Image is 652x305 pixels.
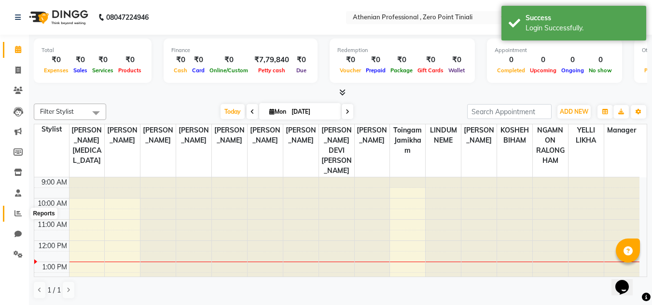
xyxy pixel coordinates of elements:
span: [PERSON_NAME] DEVI [PERSON_NAME] [319,124,354,177]
span: Wallet [446,67,467,74]
div: 0 [586,54,614,66]
div: Reports [30,208,57,219]
div: ₹0 [337,54,363,66]
div: Login Successfully. [526,23,639,33]
span: Upcoming [527,67,559,74]
div: ₹7,79,840 [250,54,293,66]
span: [PERSON_NAME] [248,124,283,146]
iframe: chat widget [611,266,642,295]
span: Cash [171,67,190,74]
div: ₹0 [71,54,90,66]
span: [PERSON_NAME] [140,124,176,146]
div: 10:00 AM [36,199,69,209]
span: Expenses [42,67,71,74]
div: Stylist [34,124,69,134]
span: ADD NEW [560,108,588,115]
input: 2025-09-01 [289,105,337,119]
span: Prepaid [363,67,388,74]
span: 1 / 1 [47,285,61,295]
div: ₹0 [415,54,446,66]
span: Voucher [337,67,363,74]
div: Success [526,13,639,23]
span: Filter Stylist [40,107,74,115]
span: Petty cash [256,67,288,74]
span: [PERSON_NAME][MEDICAL_DATA] [69,124,105,167]
div: Redemption [337,46,467,54]
div: 12:00 PM [36,241,69,251]
span: No show [586,67,614,74]
span: KOSHEH BIHAM [497,124,532,146]
span: [PERSON_NAME] [105,124,140,146]
span: LINDUM NEME [426,124,461,146]
div: Appointment [495,46,614,54]
img: logo [25,4,91,31]
div: ₹0 [116,54,144,66]
span: Mon [267,108,289,115]
span: Manager [604,124,639,136]
div: ₹0 [90,54,116,66]
span: [PERSON_NAME] [355,124,390,146]
div: Finance [171,46,310,54]
span: Card [190,67,207,74]
div: 1:00 PM [40,262,69,272]
span: Sales [71,67,90,74]
div: 0 [559,54,586,66]
span: [PERSON_NAME] [176,124,211,146]
div: 0 [495,54,527,66]
div: ₹0 [207,54,250,66]
div: 11:00 AM [36,220,69,230]
div: Total [42,46,144,54]
div: ₹0 [363,54,388,66]
span: Products [116,67,144,74]
span: [PERSON_NAME] [461,124,497,146]
span: YELLI LIKHA [569,124,604,146]
span: Completed [495,67,527,74]
div: ₹0 [190,54,207,66]
span: Due [294,67,309,74]
input: Search Appointment [467,104,552,119]
div: ₹0 [388,54,415,66]
button: ADD NEW [557,105,591,119]
div: 0 [527,54,559,66]
span: Online/Custom [207,67,250,74]
span: Toingam Jamikham [390,124,425,157]
div: 9:00 AM [40,177,69,187]
span: Ongoing [559,67,586,74]
span: [PERSON_NAME] [212,124,247,146]
span: Package [388,67,415,74]
span: Services [90,67,116,74]
span: Today [221,104,245,119]
span: [PERSON_NAME] [283,124,319,146]
b: 08047224946 [106,4,149,31]
div: ₹0 [446,54,467,66]
div: ₹0 [293,54,310,66]
div: ₹0 [42,54,71,66]
span: Gift Cards [415,67,446,74]
span: NGAMNON RALONGHAM [533,124,568,167]
div: ₹0 [171,54,190,66]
